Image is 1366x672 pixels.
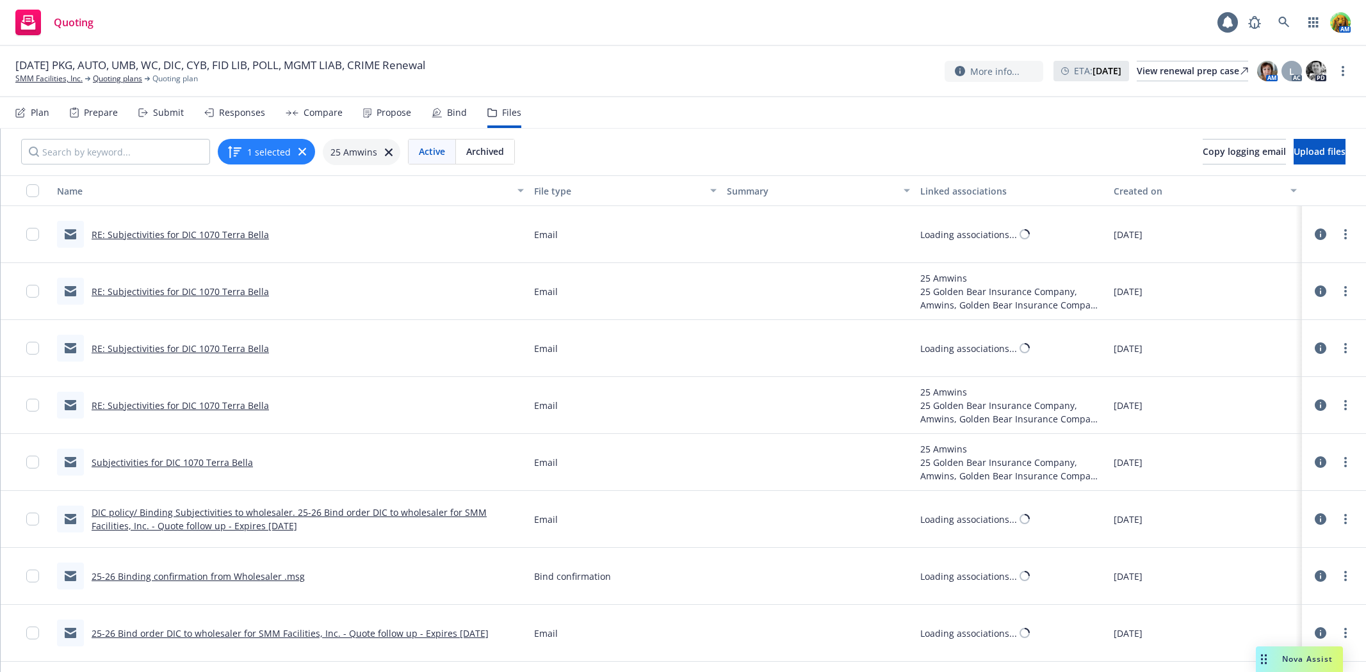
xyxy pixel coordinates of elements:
button: File type [529,175,722,206]
span: Copy logging email [1203,145,1286,157]
a: more [1338,284,1353,299]
div: Responses [219,108,265,118]
img: photo [1330,12,1351,33]
span: [DATE] [1114,342,1142,355]
a: more [1338,625,1353,641]
div: 25 Amwins [920,442,1103,456]
button: More info... [945,61,1043,82]
a: RE: Subjectivities for DIC 1070 Terra Bella [92,228,269,241]
a: RE: Subjectivities for DIC 1070 Terra Bella [92,342,269,355]
span: 25 Amwins [330,145,377,159]
div: Loading associations... [920,570,1017,583]
a: more [1335,63,1351,79]
a: Subjectivities for DIC 1070 Terra Bella [92,456,253,468]
input: Toggle Row Selected [26,342,39,355]
a: more [1338,397,1353,413]
input: Search by keyword... [21,139,210,164]
a: more [1338,511,1353,527]
input: Toggle Row Selected [26,513,39,525]
div: Bind [447,108,467,118]
a: DIC policy/ Binding Subjectivities to wholesaler. 25-26 Bind order DIC to wholesaler for SMM Faci... [92,506,487,532]
span: Email [534,342,558,355]
div: Submit [153,108,184,118]
span: Quoting plan [152,73,198,84]
span: [DATE] PKG, AUTO, UMB, WC, DIC, CYB, FID LIB, POLL, MGMT LIAB, CRIME Renewal [15,58,425,73]
div: 25 Golden Bear Insurance Company, Amwins, Golden Bear Insurance Company - Amwins [920,399,1103,426]
a: Switch app [1301,10,1326,35]
div: Loading associations... [920,342,1017,355]
a: more [1338,568,1353,584]
button: Linked associations [915,175,1109,206]
a: Report a Bug [1242,10,1267,35]
button: Name [52,175,529,206]
span: More info... [970,65,1020,78]
span: [DATE] [1114,627,1142,640]
div: 25 Amwins [920,385,1103,399]
a: more [1338,227,1353,242]
input: Toggle Row Selected [26,456,39,468]
div: Plan [31,108,49,118]
div: 25 Golden Bear Insurance Company, Amwins, Golden Bear Insurance Company - Amwins [920,456,1103,483]
div: Created on [1114,184,1283,198]
a: 25-26 Binding confirmation from Wholesaler .msg [92,570,305,582]
img: photo [1306,61,1326,81]
div: Prepare [84,108,118,118]
span: [DATE] [1114,285,1142,298]
div: Propose [377,108,411,118]
span: Active [419,145,445,158]
a: more [1338,454,1353,470]
span: Nova Assist [1282,653,1333,664]
div: 25 Amwins [920,271,1103,285]
div: Loading associations... [920,513,1017,526]
a: RE: Subjectivities for DIC 1070 Terra Bella [92,399,269,412]
div: Drag to move [1256,646,1272,672]
span: Email [534,513,558,526]
a: Search [1271,10,1297,35]
input: Toggle Row Selected [26,399,39,412]
span: [DATE] [1114,570,1142,583]
span: [DATE] [1114,456,1142,469]
a: RE: Subjectivities for DIC 1070 Terra Bella [92,285,269,298]
strong: [DATE] [1093,65,1121,77]
div: Loading associations... [920,627,1017,640]
button: 1 selected [227,144,291,159]
input: Toggle Row Selected [26,570,39,582]
div: File type [534,184,703,198]
span: Email [534,627,558,640]
div: Compare [304,108,343,118]
a: more [1338,340,1353,356]
span: L [1289,65,1294,78]
input: Select all [26,184,39,197]
a: Quoting plans [93,73,142,84]
a: Quoting [10,4,99,40]
span: ETA : [1074,64,1121,77]
button: Upload files [1294,139,1346,164]
span: Bind confirmation [534,570,611,583]
input: Toggle Row Selected [26,228,39,241]
img: photo [1257,61,1278,81]
a: View renewal prep case [1137,61,1248,81]
span: Archived [466,145,504,158]
div: Name [57,184,510,198]
span: [DATE] [1114,513,1142,526]
span: Email [534,228,558,241]
div: Summary [727,184,896,198]
button: Nova Assist [1256,646,1343,672]
input: Toggle Row Selected [26,627,39,639]
span: [DATE] [1114,399,1142,412]
button: Created on [1109,175,1302,206]
button: Copy logging email [1203,139,1286,164]
span: Email [534,456,558,469]
span: Upload files [1294,145,1346,157]
div: Files [502,108,521,118]
a: 25-26 Bind order DIC to wholesaler for SMM Facilities, Inc. - Quote follow up - Expires [DATE] [92,627,489,639]
a: SMM Facilities, Inc. [15,73,83,84]
span: [DATE] [1114,228,1142,241]
span: Quoting [54,17,94,28]
span: Email [534,285,558,298]
span: Email [534,399,558,412]
div: 25 Golden Bear Insurance Company, Amwins, Golden Bear Insurance Company - Amwins [920,285,1103,312]
button: Summary [722,175,915,206]
div: Loading associations... [920,228,1017,241]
